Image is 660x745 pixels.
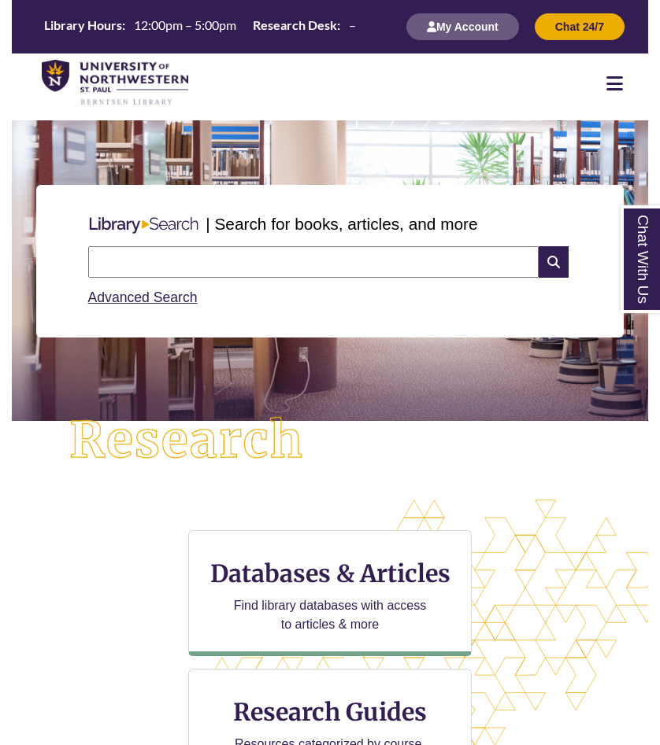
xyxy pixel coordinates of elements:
[247,17,343,34] th: Research Desk:
[406,13,519,40] button: My Account
[82,211,206,240] img: Libary Search
[43,391,330,490] img: Research
[539,246,569,278] i: Search
[134,17,236,32] span: 12:00pm – 5:00pm
[42,60,188,106] img: UNWSP Library Logo
[349,17,356,32] span: –
[88,290,198,305] a: Advanced Search
[535,13,625,40] button: Chat 24/7
[202,697,458,727] h3: Research Guides
[406,20,519,33] a: My Account
[202,559,458,588] h3: Databases & Articles
[206,212,477,236] p: | Search for books, articles, and more
[38,17,362,38] a: Hours Today
[38,17,128,34] th: Library Hours:
[38,17,362,36] table: Hours Today
[535,20,625,33] a: Chat 24/7
[188,530,472,656] a: Databases & Articles Find library databases with access to articles & more
[228,596,433,634] p: Find library databases with access to articles & more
